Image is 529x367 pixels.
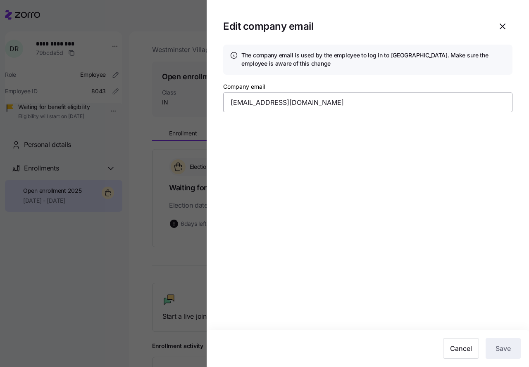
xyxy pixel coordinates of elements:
[223,20,486,33] h1: Edit company email
[443,338,479,359] button: Cancel
[486,338,521,359] button: Save
[496,343,511,353] span: Save
[223,82,265,91] label: Company email
[241,51,506,68] h4: The company email is used by the employee to log in to [GEOGRAPHIC_DATA]. Make sure the employee ...
[450,343,472,353] span: Cancel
